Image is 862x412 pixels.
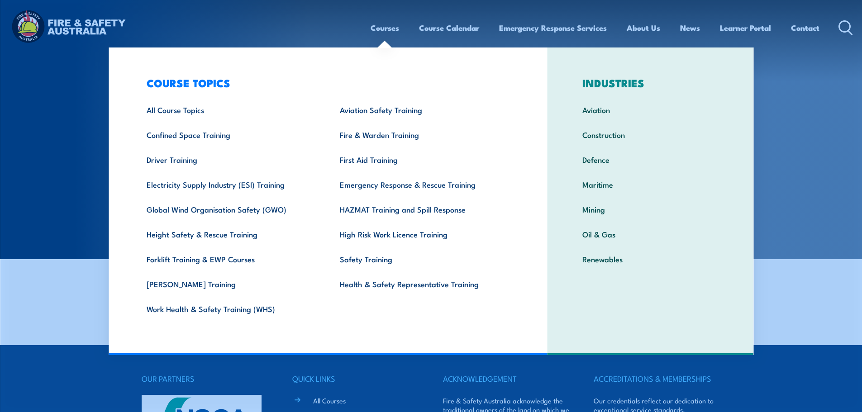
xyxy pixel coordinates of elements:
a: Health & Safety Representative Training [326,271,519,296]
a: Global Wind Organisation Safety (GWO) [133,197,326,222]
h3: INDUSTRIES [568,76,733,89]
h3: COURSE TOPICS [133,76,519,89]
a: Confined Space Training [133,122,326,147]
a: Electricity Supply Industry (ESI) Training [133,172,326,197]
a: Height Safety & Rescue Training [133,222,326,246]
a: Construction [568,122,733,147]
a: First Aid Training [326,147,519,172]
a: Emergency Response & Rescue Training [326,172,519,197]
a: News [680,16,700,40]
a: Aviation [568,97,733,122]
a: Emergency Response Services [499,16,607,40]
a: Renewables [568,246,733,271]
a: Driver Training [133,147,326,172]
a: Contact [791,16,819,40]
a: Aviation Safety Training [326,97,519,122]
a: All Course Topics [133,97,326,122]
a: [PERSON_NAME] Training [133,271,326,296]
a: Oil & Gas [568,222,733,246]
a: Forklift Training & EWP Courses [133,246,326,271]
a: Fire & Warden Training [326,122,519,147]
a: High Risk Work Licence Training [326,222,519,246]
h4: OUR PARTNERS [142,372,268,385]
a: HAZMAT Training and Spill Response [326,197,519,222]
a: Mining [568,197,733,222]
a: Work Health & Safety Training (WHS) [133,296,326,321]
a: Courses [371,16,399,40]
h4: ACKNOWLEDGEMENT [443,372,570,385]
a: Learner Portal [720,16,771,40]
a: Maritime [568,172,733,197]
a: Course Calendar [419,16,479,40]
h4: QUICK LINKS [292,372,419,385]
a: About Us [627,16,660,40]
a: All Courses [313,396,346,405]
a: Safety Training [326,246,519,271]
a: Defence [568,147,733,172]
h4: ACCREDITATIONS & MEMBERSHIPS [594,372,720,385]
